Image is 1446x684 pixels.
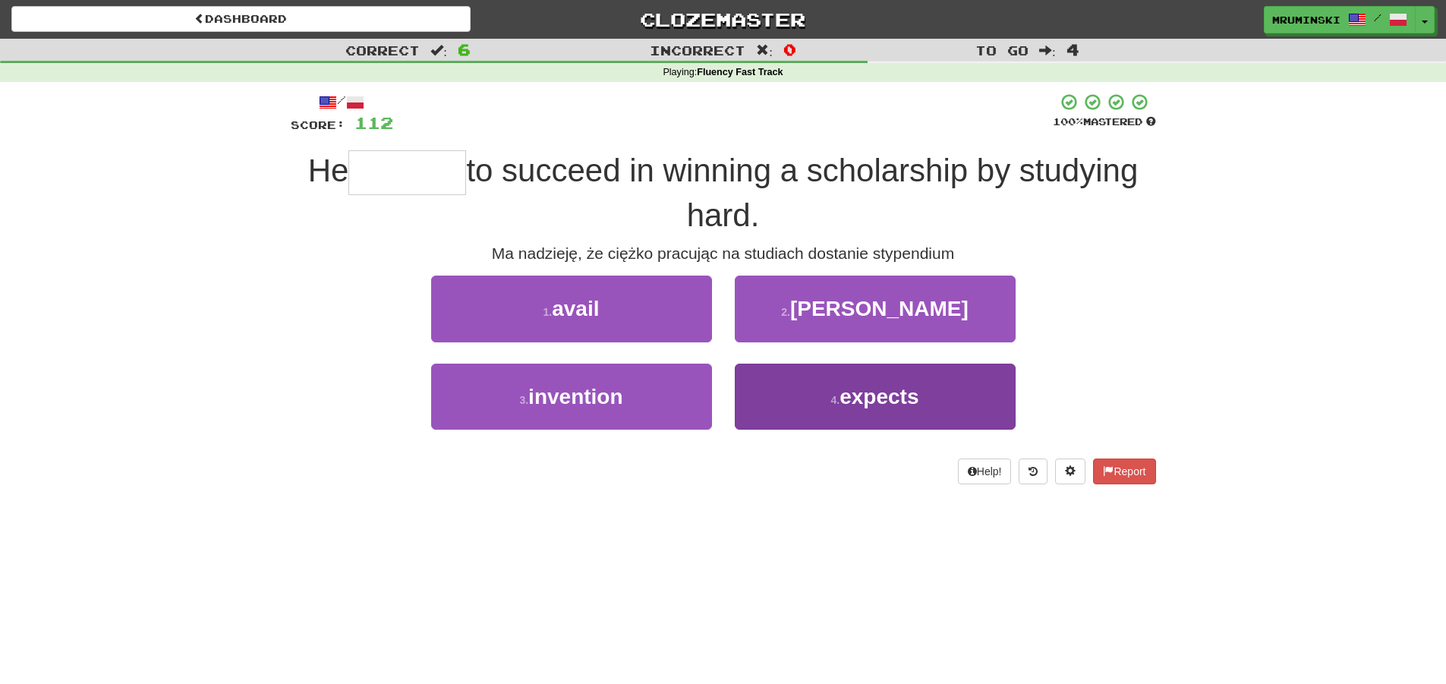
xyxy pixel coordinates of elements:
[308,153,349,188] span: He
[1066,40,1079,58] span: 4
[466,153,1138,233] span: to succeed in winning a scholarship by studying hard.
[781,306,790,318] small: 2 .
[756,44,773,57] span: :
[697,67,783,77] strong: Fluency Fast Track
[354,113,393,132] span: 112
[1039,44,1056,57] span: :
[493,6,953,33] a: Clozemaster
[1019,459,1047,484] button: Round history (alt+y)
[431,364,712,430] button: 3.invention
[552,297,599,320] span: avail
[1053,115,1083,128] span: 100 %
[291,242,1156,265] div: Ma nadzieję, że ciężko pracując na studiach dostanie stypendium
[831,394,840,406] small: 4 .
[958,459,1012,484] button: Help!
[431,276,712,342] button: 1.avail
[458,40,471,58] span: 6
[345,43,420,58] span: Correct
[735,276,1016,342] button: 2.[PERSON_NAME]
[783,40,796,58] span: 0
[528,385,622,408] span: invention
[291,93,393,112] div: /
[840,385,918,408] span: expects
[1374,12,1381,23] span: /
[735,364,1016,430] button: 4.expects
[543,306,553,318] small: 1 .
[975,43,1029,58] span: To go
[430,44,447,57] span: :
[650,43,745,58] span: Incorrect
[11,6,471,32] a: Dashboard
[291,118,345,131] span: Score:
[1093,459,1155,484] button: Report
[790,297,969,320] span: [PERSON_NAME]
[1272,13,1340,27] span: mruminski
[519,394,528,406] small: 3 .
[1264,6,1416,33] a: mruminski /
[1053,115,1156,129] div: Mastered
